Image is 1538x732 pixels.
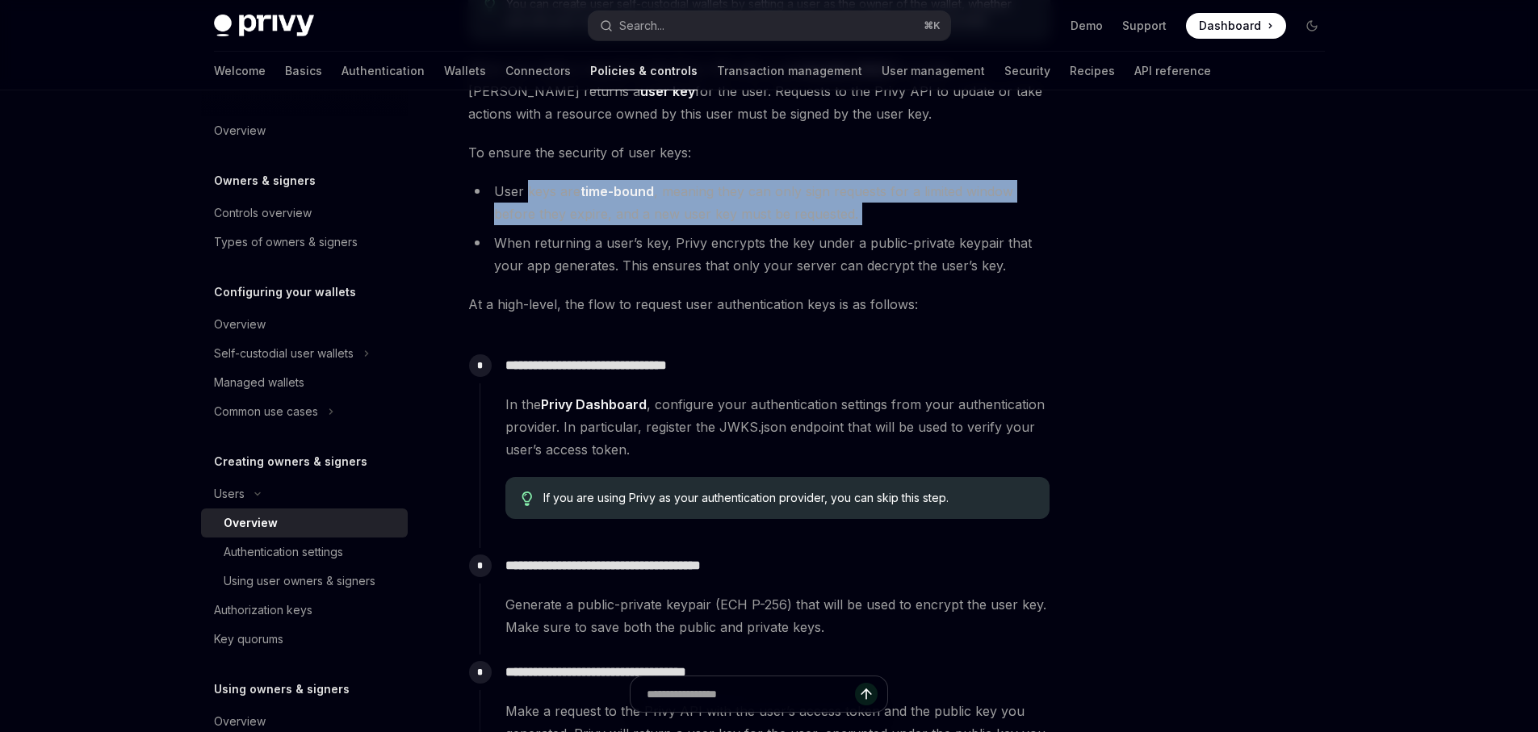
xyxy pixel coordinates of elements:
button: Toggle Users section [201,479,408,508]
a: User management [882,52,985,90]
span: Dashboard [1199,18,1261,34]
a: Connectors [505,52,571,90]
span: ⌘ K [924,19,941,32]
span: When you make a request to the Privy API with a valid for a user, [PERSON_NAME] returns a for the... [468,57,1050,125]
strong: time-bound [580,183,654,199]
div: Users [214,484,245,504]
div: Overview [214,712,266,731]
a: Authentication settings [201,537,408,567]
h5: Owners & signers [214,171,316,190]
img: dark logo [214,15,314,37]
span: In the , configure your authentication settings from your authentication provider. In particular,... [505,393,1050,461]
button: Toggle Common use cases section [201,397,408,426]
div: Overview [214,315,266,334]
a: Support [1122,18,1167,34]
span: If you are using Privy as your authentication provider, you can skip this step. [543,490,1033,506]
div: Authentication settings [224,542,343,562]
a: Types of owners & signers [201,228,408,257]
span: Generate a public-private keypair (ECH P-256) that will be used to encrypt the user key. Make sur... [505,593,1050,638]
strong: user key [640,83,695,99]
a: Privy Dashboard [541,396,647,413]
a: Overview [201,116,408,145]
a: Demo [1071,18,1103,34]
span: At a high-level, the flow to request user authentication keys is as follows: [468,293,1050,316]
li: User keys are , meaning they can only sign requests for a limited window before they expire, and ... [468,180,1050,225]
a: Controls overview [201,199,408,228]
button: Open search [589,11,950,40]
a: Dashboard [1186,13,1286,39]
svg: Tip [522,491,533,506]
a: Overview [201,508,408,537]
div: Authorization keys [214,600,312,620]
a: Authorization keys [201,596,408,625]
a: Recipes [1070,52,1115,90]
div: Key quorums [214,630,283,649]
div: Using user owners & signers [224,571,375,591]
h5: Creating owners & signers [214,452,367,471]
div: Overview [214,121,266,140]
div: Types of owners & signers [214,232,358,252]
a: Managed wallets [201,368,408,397]
div: Search... [619,16,664,36]
input: Ask a question... [647,676,855,712]
a: Wallets [444,52,486,90]
button: Toggle dark mode [1299,13,1325,39]
button: Toggle Self-custodial user wallets section [201,339,408,368]
div: Self-custodial user wallets [214,344,354,363]
a: Security [1004,52,1050,90]
a: Policies & controls [590,52,698,90]
a: Welcome [214,52,266,90]
span: To ensure the security of user keys: [468,141,1050,164]
a: Basics [285,52,322,90]
button: Send message [855,683,878,705]
h5: Using owners & signers [214,680,350,699]
div: Overview [224,513,278,533]
a: Using user owners & signers [201,567,408,596]
a: Transaction management [717,52,862,90]
li: When returning a user’s key, Privy encrypts the key under a public-private keypair that your app ... [468,232,1050,277]
a: Key quorums [201,625,408,654]
div: Controls overview [214,203,312,223]
div: Common use cases [214,402,318,421]
a: Overview [201,310,408,339]
a: API reference [1134,52,1211,90]
a: Authentication [342,52,425,90]
h5: Configuring your wallets [214,282,356,302]
div: Managed wallets [214,373,304,392]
